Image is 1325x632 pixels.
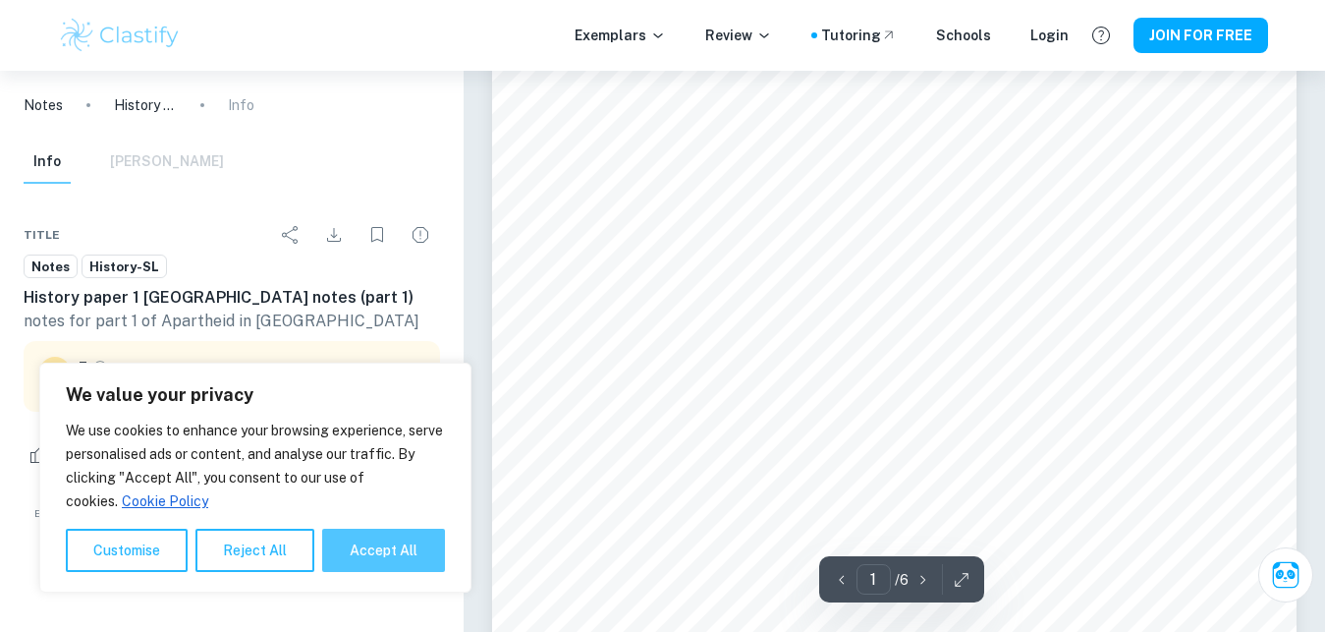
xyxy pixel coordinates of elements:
[1030,25,1069,46] a: Login
[821,25,897,46] a: Tutoring
[58,16,183,55] img: Clastify logo
[114,94,177,116] p: History paper 1 [GEOGRAPHIC_DATA] notes (part 1)
[24,141,71,184] button: Info
[24,310,440,333] p: notes for part 1 of Apartheid in [GEOGRAPHIC_DATA]
[66,383,445,407] p: We value your privacy
[24,439,84,471] div: Like
[1084,19,1118,52] button: Help and Feedback
[358,215,397,255] div: Bookmark
[401,215,440,255] div: Report issue
[24,255,78,279] a: Notes
[936,25,991,46] a: Schools
[895,569,909,591] p: / 6
[83,258,166,277] span: History-SL
[705,25,772,46] p: Review
[66,419,445,513] p: We use cookies to enhance your browsing experience, serve personalised ads or content, and analys...
[25,258,77,277] span: Notes
[314,215,354,255] div: Download
[1258,547,1313,603] button: Ask Clai
[1133,18,1268,53] button: JOIN FOR FREE
[91,359,109,376] a: Grade partially verified
[575,25,666,46] p: Exemplars
[82,255,167,279] a: History-SL
[24,94,63,116] a: Notes
[322,529,445,572] button: Accept All
[228,94,254,116] p: Info
[24,506,440,536] span: Example of past student work. For reference on structure and expectations only. Do not copy.
[79,357,87,378] p: 7
[24,226,60,244] span: Title
[121,492,209,510] a: Cookie Policy
[195,529,314,572] button: Reject All
[24,286,440,310] h6: History paper 1 [GEOGRAPHIC_DATA] notes (part 1)
[66,529,188,572] button: Customise
[271,215,310,255] div: Share
[39,363,471,593] div: We value your privacy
